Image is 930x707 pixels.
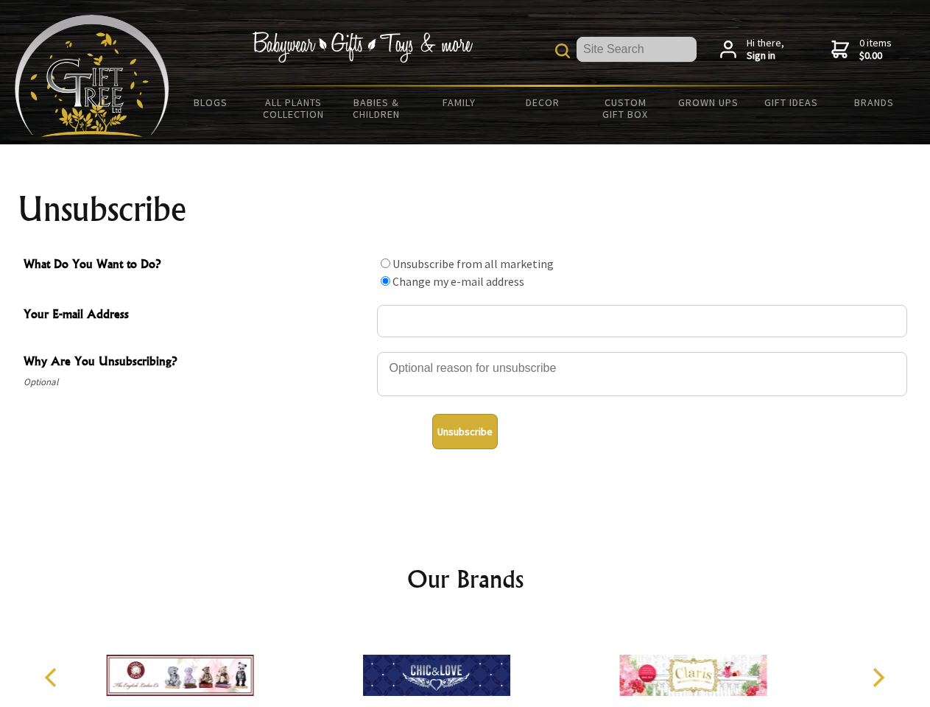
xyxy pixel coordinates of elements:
[29,561,901,597] h2: Our Brands
[24,373,370,391] span: Optional
[18,191,913,227] h1: Unsubscribe
[501,87,584,118] a: Decor
[747,37,784,63] span: Hi there,
[377,352,907,396] textarea: Why Are You Unsubscribing?
[750,87,833,118] a: Gift Ideas
[862,661,894,694] button: Next
[720,37,784,63] a: Hi there,Sign in
[24,352,370,373] span: Why Are You Unsubscribing?
[392,256,554,271] label: Unsubscribe from all marketing
[859,36,892,63] span: 0 items
[859,49,892,63] strong: $0.00
[833,87,916,118] a: Brands
[24,305,370,326] span: Your E-mail Address
[577,37,697,62] input: Site Search
[377,305,907,337] input: Your E-mail Address
[418,87,501,118] a: Family
[335,87,418,130] a: Babies & Children
[252,32,473,63] img: Babywear - Gifts - Toys & more
[381,258,390,268] input: What Do You Want to Do?
[253,87,336,130] a: All Plants Collection
[666,87,750,118] a: Grown Ups
[831,37,892,63] a: 0 items$0.00
[584,87,667,130] a: Custom Gift Box
[381,276,390,286] input: What Do You Want to Do?
[15,15,169,137] img: Babyware - Gifts - Toys and more...
[392,274,524,289] label: Change my e-mail address
[169,87,253,118] a: BLOGS
[24,255,370,276] span: What Do You Want to Do?
[555,43,570,58] img: product search
[747,49,784,63] strong: Sign in
[432,414,498,449] button: Unsubscribe
[37,661,69,694] button: Previous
